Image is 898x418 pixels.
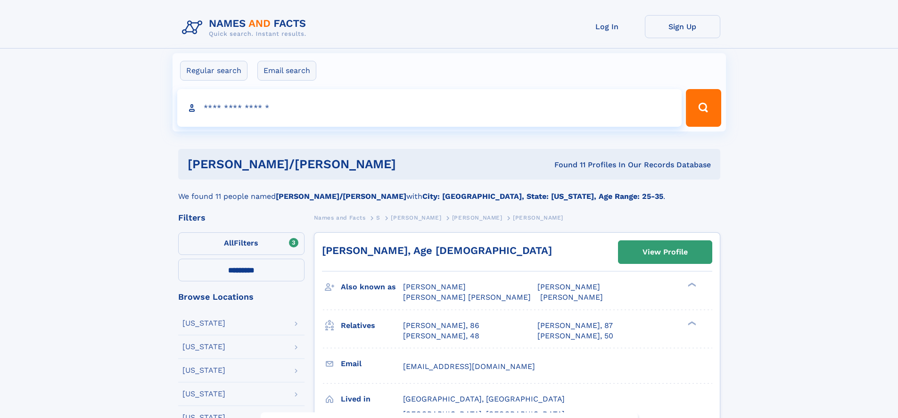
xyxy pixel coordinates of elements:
[341,279,403,295] h3: Also known as
[182,320,225,327] div: [US_STATE]
[178,180,720,202] div: We found 11 people named with .
[452,212,503,223] a: [PERSON_NAME]
[376,214,380,221] span: S
[645,15,720,38] a: Sign Up
[403,362,535,371] span: [EMAIL_ADDRESS][DOMAIN_NAME]
[314,212,366,223] a: Names and Facts
[403,394,565,403] span: [GEOGRAPHIC_DATA], [GEOGRAPHIC_DATA]
[643,241,688,263] div: View Profile
[685,282,697,288] div: ❯
[391,214,441,221] span: [PERSON_NAME]
[341,391,403,407] h3: Lived in
[178,213,305,222] div: Filters
[257,61,316,81] label: Email search
[182,390,225,398] div: [US_STATE]
[422,192,663,201] b: City: [GEOGRAPHIC_DATA], State: [US_STATE], Age Range: 25-35
[685,320,697,326] div: ❯
[178,232,305,255] label: Filters
[537,282,600,291] span: [PERSON_NAME]
[182,367,225,374] div: [US_STATE]
[475,160,711,170] div: Found 11 Profiles In Our Records Database
[341,356,403,372] h3: Email
[188,158,475,170] h1: [PERSON_NAME]/[PERSON_NAME]
[178,293,305,301] div: Browse Locations
[182,343,225,351] div: [US_STATE]
[513,214,563,221] span: [PERSON_NAME]
[178,15,314,41] img: Logo Names and Facts
[403,293,531,302] span: [PERSON_NAME] [PERSON_NAME]
[452,214,503,221] span: [PERSON_NAME]
[569,15,645,38] a: Log In
[403,282,466,291] span: [PERSON_NAME]
[403,331,479,341] a: [PERSON_NAME], 48
[686,89,721,127] button: Search Button
[224,238,234,247] span: All
[403,320,479,331] a: [PERSON_NAME], 86
[391,212,441,223] a: [PERSON_NAME]
[177,89,682,127] input: search input
[276,192,406,201] b: [PERSON_NAME]/[PERSON_NAME]
[376,212,380,223] a: S
[341,318,403,334] h3: Relatives
[322,245,552,256] a: [PERSON_NAME], Age [DEMOGRAPHIC_DATA]
[180,61,247,81] label: Regular search
[537,320,613,331] a: [PERSON_NAME], 87
[537,331,613,341] a: [PERSON_NAME], 50
[618,241,712,263] a: View Profile
[540,293,603,302] span: [PERSON_NAME]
